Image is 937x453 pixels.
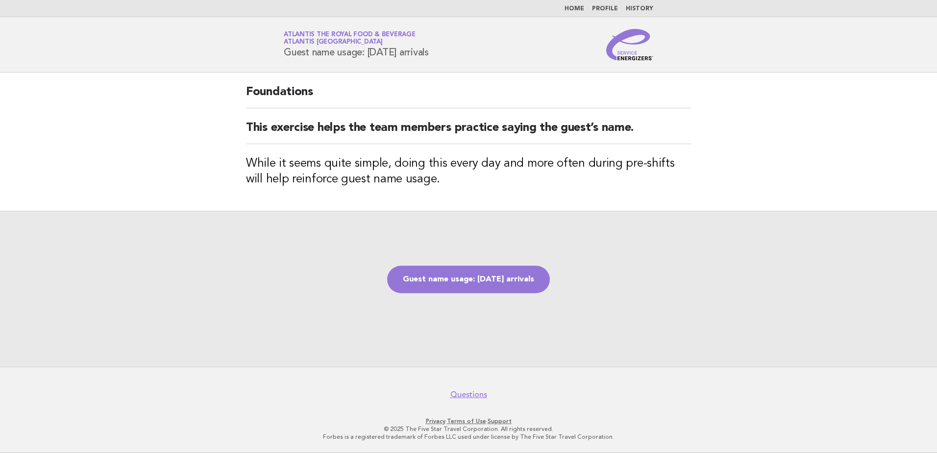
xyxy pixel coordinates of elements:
[169,417,768,425] p: · ·
[284,39,383,46] span: Atlantis [GEOGRAPHIC_DATA]
[284,31,416,45] a: Atlantis the Royal Food & BeverageAtlantis [GEOGRAPHIC_DATA]
[450,390,487,400] a: Questions
[284,32,429,57] h1: Guest name usage: [DATE] arrivals
[246,84,691,108] h2: Foundations
[246,120,691,144] h2: This exercise helps the team members practice saying the guest’s name.
[565,6,584,12] a: Home
[626,6,653,12] a: History
[169,433,768,441] p: Forbes is a registered trademark of Forbes LLC used under license by The Five Star Travel Corpora...
[387,266,550,293] a: Guest name usage: [DATE] arrivals
[246,156,691,187] h3: While it seems quite simple, doing this every day and more often during pre-shifts will help rein...
[426,418,445,425] a: Privacy
[592,6,618,12] a: Profile
[488,418,512,425] a: Support
[606,29,653,60] img: Service Energizers
[169,425,768,433] p: © 2025 The Five Star Travel Corporation. All rights reserved.
[447,418,486,425] a: Terms of Use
